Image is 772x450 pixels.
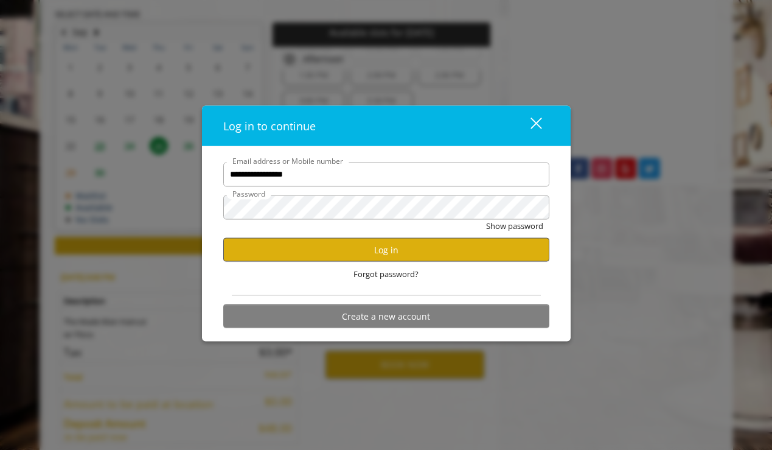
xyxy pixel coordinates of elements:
[223,304,549,328] button: Create a new account
[353,268,419,281] span: Forgot password?
[223,238,549,262] button: Log in
[223,162,549,186] input: Email address or Mobile number
[226,155,349,166] label: Email address or Mobile number
[508,113,549,138] button: close dialog
[223,118,316,133] span: Log in to continue
[226,188,271,199] label: Password
[223,195,549,219] input: Password
[486,219,543,232] button: Show password
[516,117,541,135] div: close dialog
